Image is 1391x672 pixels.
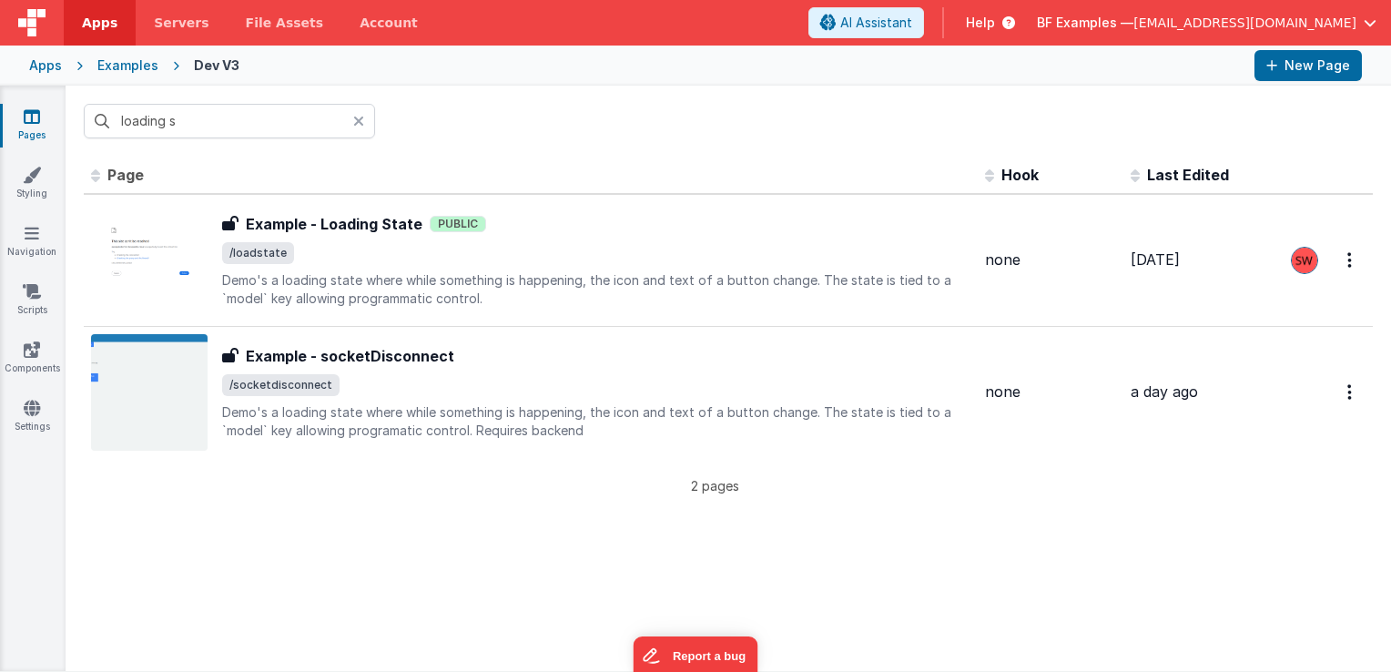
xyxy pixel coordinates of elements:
[82,14,117,32] span: Apps
[222,242,294,264] span: /loadstate
[1037,14,1133,32] span: BF Examples —
[1037,14,1376,32] button: BF Examples — [EMAIL_ADDRESS][DOMAIN_NAME]
[246,345,454,367] h3: Example - socketDisconnect
[222,374,340,396] span: /socketdisconnect
[1133,14,1356,32] span: [EMAIL_ADDRESS][DOMAIN_NAME]
[985,382,1116,402] div: none
[194,56,239,75] div: Dev V3
[154,14,208,32] span: Servers
[1001,166,1039,184] span: Hook
[246,14,324,32] span: File Assets
[1292,248,1317,273] img: d5d5e22eeaee244ecab42caaf22dbd7e
[985,249,1116,270] div: none
[840,14,912,32] span: AI Assistant
[107,166,144,184] span: Page
[966,14,995,32] span: Help
[1336,373,1366,411] button: Options
[1131,382,1198,401] span: a day ago
[97,56,158,75] div: Examples
[1336,241,1366,279] button: Options
[430,216,486,232] span: Public
[84,104,375,138] input: Search pages, id's ...
[222,403,970,440] p: Demo's a loading state where while something is happening, the icon and text of a button change. ...
[1254,50,1362,81] button: New Page
[808,7,924,38] button: AI Assistant
[1131,250,1180,269] span: [DATE]
[246,213,422,235] h3: Example - Loading State
[222,271,970,308] p: Demo's a loading state where while something is happening, the icon and text of a button change. ...
[29,56,62,75] div: Apps
[1147,166,1229,184] span: Last Edited
[84,476,1345,495] p: 2 pages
